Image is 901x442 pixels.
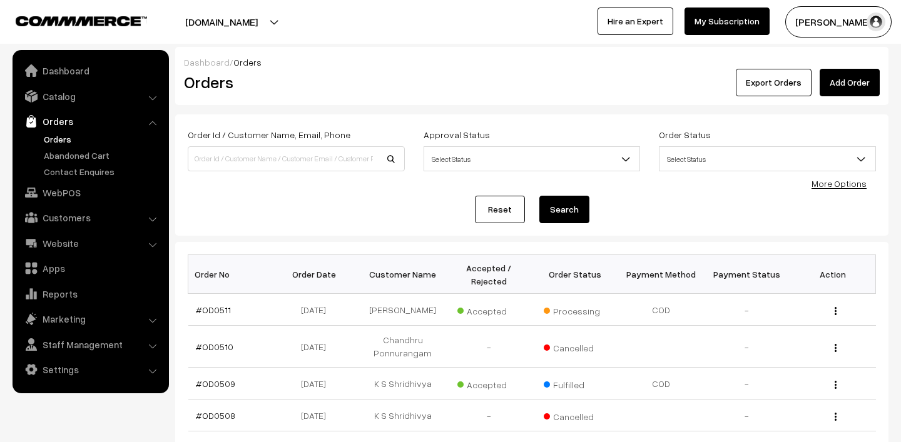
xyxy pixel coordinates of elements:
a: Apps [16,257,165,279]
a: Reports [16,283,165,305]
span: Cancelled [544,407,606,423]
th: Accepted / Rejected [446,255,532,294]
td: - [446,399,532,431]
span: Processing [544,301,606,318]
span: Orders [233,57,262,68]
span: Fulfilled [544,375,606,391]
a: COMMMERCE [16,13,125,28]
a: #OD0509 [196,378,235,389]
td: K S Shridhivya [360,368,445,399]
button: [PERSON_NAME] [785,6,892,38]
a: #OD0510 [196,341,233,352]
td: [PERSON_NAME] [360,294,445,326]
img: Menu [835,344,837,352]
button: Export Orders [736,69,812,96]
th: Order Status [532,255,618,294]
a: Catalog [16,85,165,108]
th: Action [790,255,875,294]
a: WebPOS [16,181,165,204]
button: [DOMAIN_NAME] [141,6,302,38]
a: #OD0511 [196,304,231,315]
input: Order Id / Customer Name / Customer Email / Customer Phone [188,146,405,171]
span: Accepted [457,301,520,318]
span: Select Status [424,148,640,170]
a: Settings [16,358,165,381]
td: [DATE] [274,294,360,326]
a: Staff Management [16,333,165,356]
td: COD [618,294,703,326]
td: - [704,326,790,368]
td: - [704,399,790,431]
a: Dashboard [16,59,165,82]
label: Approval Status [424,128,490,141]
a: Website [16,232,165,254]
a: Abandoned Cart [41,149,165,162]
label: Order Id / Customer Name, Email, Phone [188,128,350,141]
span: Select Status [659,148,875,170]
span: Select Status [424,146,641,171]
td: COD [618,368,703,399]
td: Chandhru Ponnurangam [360,326,445,368]
a: Marketing [16,308,165,330]
a: More Options [812,178,867,189]
th: Payment Status [704,255,790,294]
td: [DATE] [274,326,360,368]
div: / [184,56,880,69]
img: Menu [835,381,837,389]
th: Order Date [274,255,360,294]
a: Customers [16,206,165,229]
td: - [704,368,790,399]
a: Reset [475,196,525,223]
a: Dashboard [184,57,230,68]
td: [DATE] [274,399,360,431]
a: Add Order [820,69,880,96]
a: Orders [16,110,165,133]
label: Order Status [659,128,711,141]
img: Menu [835,413,837,421]
a: Hire an Expert [598,8,673,35]
th: Customer Name [360,255,445,294]
a: #OD0508 [196,410,235,421]
td: - [446,326,532,368]
img: Menu [835,307,837,315]
h2: Orders [184,73,404,92]
th: Payment Method [618,255,703,294]
td: - [704,294,790,326]
th: Order No [188,255,274,294]
a: Orders [41,133,165,146]
button: Search [539,196,589,223]
span: Cancelled [544,338,606,354]
img: user [867,13,885,31]
span: Select Status [659,146,876,171]
td: K S Shridhivya [360,399,445,431]
span: Accepted [457,375,520,391]
img: COMMMERCE [16,16,147,26]
a: My Subscription [685,8,770,35]
td: [DATE] [274,368,360,399]
a: Contact Enquires [41,165,165,178]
